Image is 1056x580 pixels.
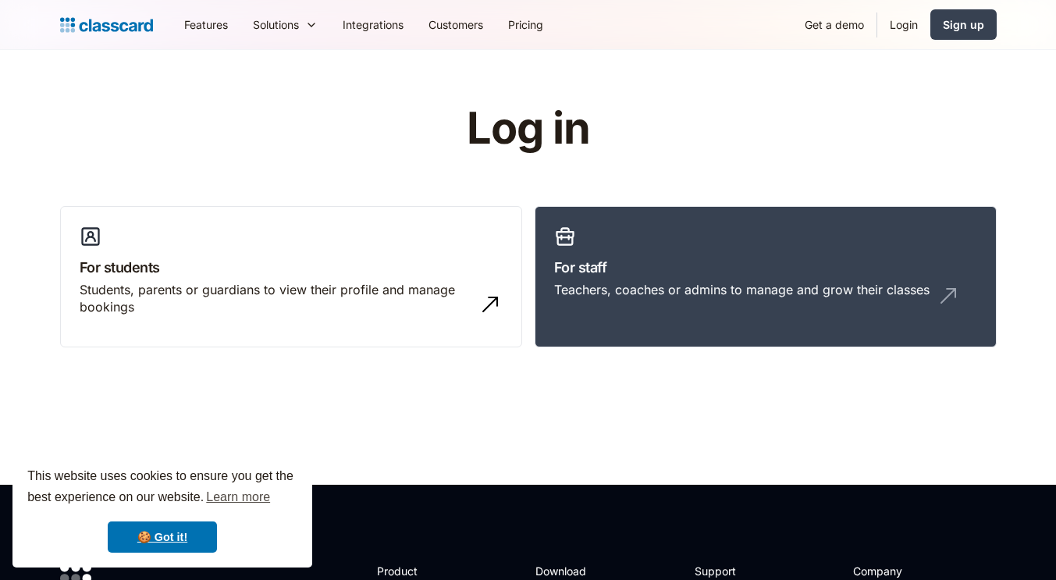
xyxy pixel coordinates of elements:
div: Teachers, coaches or admins to manage and grow their classes [554,281,930,298]
a: Login [877,7,930,42]
a: learn more about cookies [204,486,272,509]
h2: Company [853,563,957,579]
a: home [60,14,153,36]
a: For studentsStudents, parents or guardians to view their profile and manage bookings [60,206,522,348]
a: Customers [416,7,496,42]
a: Pricing [496,7,556,42]
a: Features [172,7,240,42]
a: Get a demo [792,7,876,42]
a: For staffTeachers, coaches or admins to manage and grow their classes [535,206,997,348]
h3: For staff [554,257,977,278]
h1: Log in [280,105,776,153]
h2: Support [695,563,758,579]
h3: For students [80,257,503,278]
a: Sign up [930,9,997,40]
a: dismiss cookie message [108,521,217,553]
div: Students, parents or guardians to view their profile and manage bookings [80,281,471,316]
a: Integrations [330,7,416,42]
div: cookieconsent [12,452,312,568]
h2: Product [377,563,460,579]
h2: Download [535,563,599,579]
span: This website uses cookies to ensure you get the best experience on our website. [27,467,297,509]
div: Solutions [240,7,330,42]
div: Solutions [253,16,299,33]
div: Sign up [943,16,984,33]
